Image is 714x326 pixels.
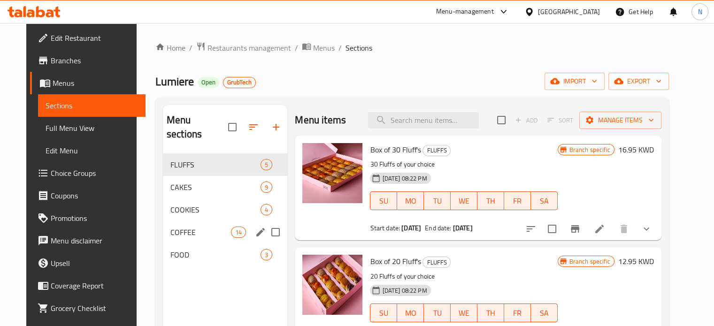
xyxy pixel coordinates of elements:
nav: Menu sections [163,150,287,270]
button: FR [504,191,531,210]
a: Choice Groups [30,162,146,184]
span: Full Menu View [46,122,138,134]
span: MO [401,194,420,208]
button: WE [451,303,477,322]
span: FR [508,194,527,208]
a: Menus [30,72,146,94]
span: Open [198,78,219,86]
b: [DATE] [401,222,421,234]
span: FLUFFS [423,257,450,268]
div: COFFEE14edit [163,221,287,243]
span: Coverage Report [51,280,138,291]
div: COOKIES4 [163,198,287,221]
span: WE [454,306,474,320]
li: / [189,42,192,53]
span: Upsell [51,258,138,269]
span: [DATE] 08:22 PM [378,286,430,295]
div: FOOD3 [163,243,287,266]
a: Edit menu item [594,223,605,235]
span: FLUFFS [423,145,450,156]
button: sort-choices [520,218,542,240]
button: TH [477,303,504,322]
span: Menu disclaimer [51,235,138,246]
span: SU [374,306,393,320]
span: Coupons [51,190,138,201]
img: Box of 20 Fluff's [302,255,362,315]
span: Lumiere [155,71,194,92]
span: COOKIES [170,204,261,215]
div: FLUFFS5 [163,153,287,176]
div: CAKES9 [163,176,287,198]
span: Menus [313,42,335,53]
button: SA [531,191,558,210]
span: 4 [261,205,272,214]
button: SA [531,303,558,322]
h2: Menu items [295,113,346,127]
span: End date: [425,222,451,234]
div: items [261,182,272,193]
a: Upsell [30,252,146,274]
button: show more [635,218,658,240]
span: Box of 30 Fluff's [370,143,421,157]
span: TH [481,194,500,208]
span: export [616,76,661,87]
span: FOOD [170,249,261,260]
button: Branch-specific-item [564,218,586,240]
a: Edit Menu [38,139,146,162]
button: MO [397,191,424,210]
span: COFFEE [170,227,231,238]
div: FLUFFS [422,145,451,156]
span: 5 [261,160,272,169]
span: Branches [51,55,138,66]
a: Promotions [30,207,146,229]
a: Branches [30,49,146,72]
span: Promotions [51,212,138,224]
span: Menus [53,77,138,89]
p: 20 Fluffs of your choice [370,271,557,282]
b: [DATE] [453,222,473,234]
button: export [608,73,669,90]
span: Edit Restaurant [51,32,138,44]
nav: breadcrumb [155,42,669,54]
span: CAKES [170,182,261,193]
span: SA [535,194,554,208]
button: SU [370,303,397,322]
svg: Show Choices [641,223,652,235]
span: Sections [345,42,372,53]
a: Full Menu View [38,117,146,139]
button: TU [424,303,451,322]
a: Coverage Report [30,274,146,297]
span: TU [428,306,447,320]
span: 14 [231,228,246,237]
span: Restaurants management [207,42,291,53]
a: Edit Restaurant [30,27,146,49]
button: delete [613,218,635,240]
div: FLUFFS [422,257,451,268]
img: Box of 30 Fluff's [302,143,362,203]
span: Edit Menu [46,145,138,156]
div: items [261,159,272,170]
div: Open [198,77,219,88]
span: Select section [491,110,511,130]
a: Home [155,42,185,53]
span: MO [401,306,420,320]
span: FLUFFS [170,159,261,170]
button: edit [253,225,268,239]
p: 30 Fluffs of your choice [370,159,557,170]
span: Sections [46,100,138,111]
span: Branch specific [566,145,614,154]
div: [GEOGRAPHIC_DATA] [538,7,600,17]
div: items [261,204,272,215]
span: Grocery Checklist [51,303,138,314]
a: Grocery Checklist [30,297,146,319]
span: Select to update [542,219,562,239]
span: Branch specific [566,257,614,266]
span: N [698,7,702,17]
span: Choice Groups [51,167,138,179]
a: Menu disclaimer [30,229,146,252]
